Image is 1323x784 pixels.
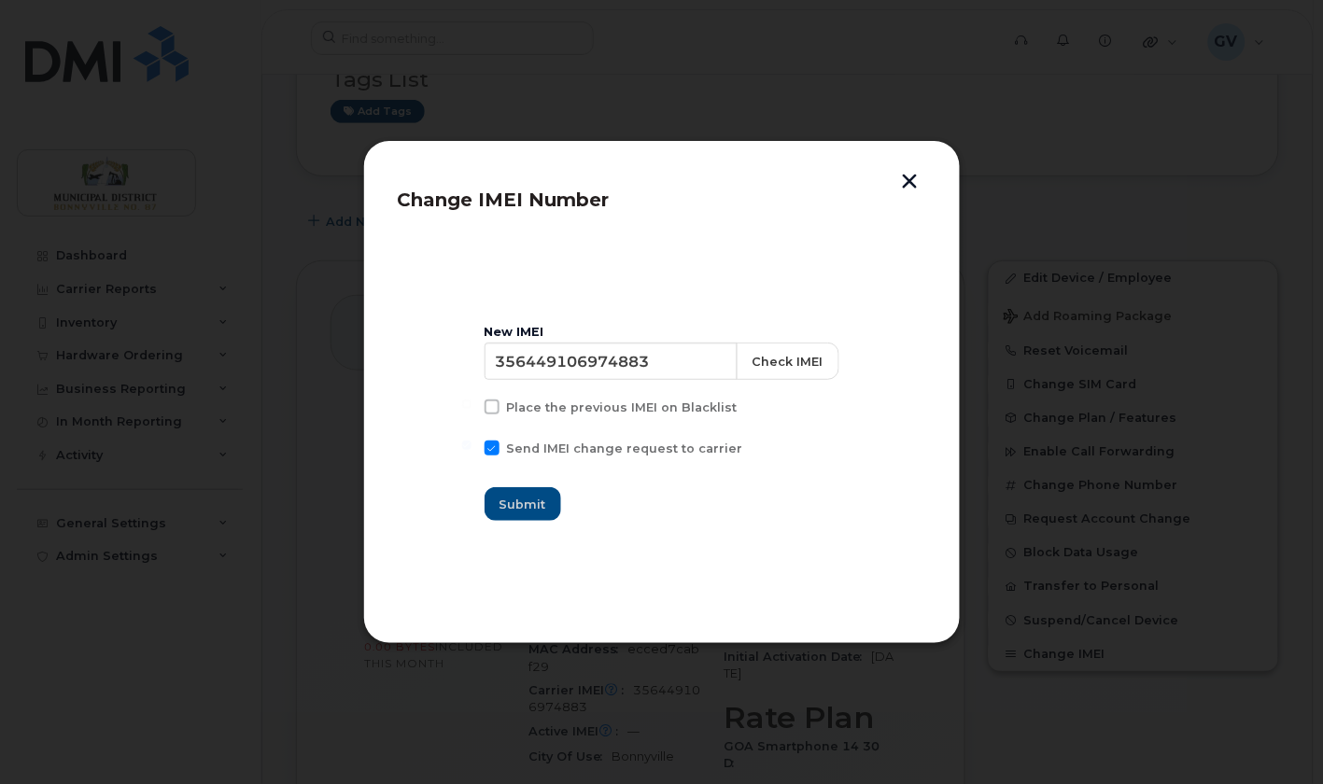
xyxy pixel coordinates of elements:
input: Place the previous IMEI on Blacklist [462,399,471,409]
input: Send IMEI change request to carrier [462,441,471,450]
span: Send IMEI change request to carrier [507,441,743,455]
div: New IMEI [485,325,839,340]
span: Submit [500,496,546,513]
button: Check IMEI [737,343,839,380]
span: Place the previous IMEI on Blacklist [507,400,738,414]
button: Submit [485,487,561,521]
span: Change IMEI Number [398,189,610,211]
